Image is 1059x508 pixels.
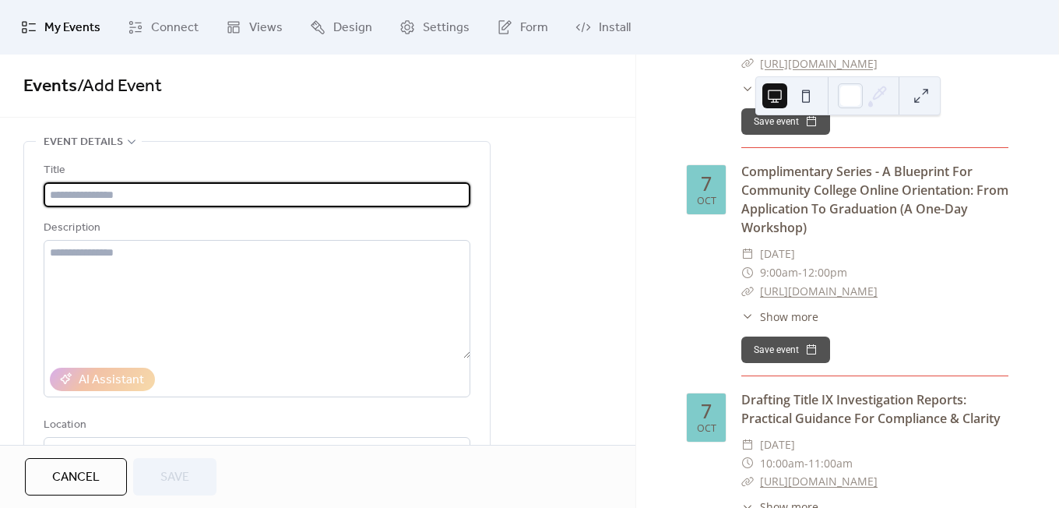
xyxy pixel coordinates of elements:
span: Show more [760,309,818,325]
div: 7 [701,401,712,421]
a: Connect [116,6,210,48]
button: ​Show more [741,80,818,97]
div: ​ [741,282,754,301]
span: [DATE] [760,436,795,454]
span: Event details [44,133,123,152]
button: Cancel [25,458,127,496]
span: Connect [151,19,199,37]
span: 9:00am [760,263,798,282]
span: - [804,454,808,473]
span: 12:00pm [802,263,847,282]
div: Oct [697,424,716,434]
span: 11:00am [808,454,853,473]
span: 10:00am [760,454,804,473]
a: Complimentary Series - A Blueprint For Community College Online Orientation: From Application To ... [741,163,1008,236]
div: ​ [741,309,754,325]
div: ​ [741,436,754,454]
div: Title [44,161,467,180]
span: / Add Event [77,69,162,104]
a: My Events [9,6,112,48]
a: Design [298,6,384,48]
div: ​ [741,263,754,282]
button: Save event [741,108,830,135]
a: [URL][DOMAIN_NAME] [760,474,878,489]
div: ​ [741,55,754,73]
div: ​ [741,80,754,97]
div: ​ [741,472,754,491]
span: Views [249,19,283,37]
span: - [798,263,802,282]
div: 7 [701,174,712,193]
span: [DATE] [760,245,795,263]
a: Form [485,6,560,48]
div: Oct [697,196,716,206]
button: Save event [741,337,830,363]
div: ​ [741,245,754,263]
a: Views [214,6,294,48]
div: Description [44,219,467,238]
span: Form [520,19,548,37]
span: My Events [44,19,100,37]
div: ​ [741,454,754,473]
a: [URL][DOMAIN_NAME] [760,56,878,71]
a: Events [23,69,77,104]
span: Install [599,19,631,37]
a: Settings [388,6,481,48]
span: Cancel [52,468,100,487]
a: Drafting Title IX Investigation Reports: Practical Guidance For Compliance & Clarity [741,391,1001,427]
div: Location [44,416,467,435]
a: Install [564,6,642,48]
button: ​Show more [741,309,818,325]
span: Settings [423,19,470,37]
span: Design [333,19,372,37]
a: [URL][DOMAIN_NAME] [760,284,878,298]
